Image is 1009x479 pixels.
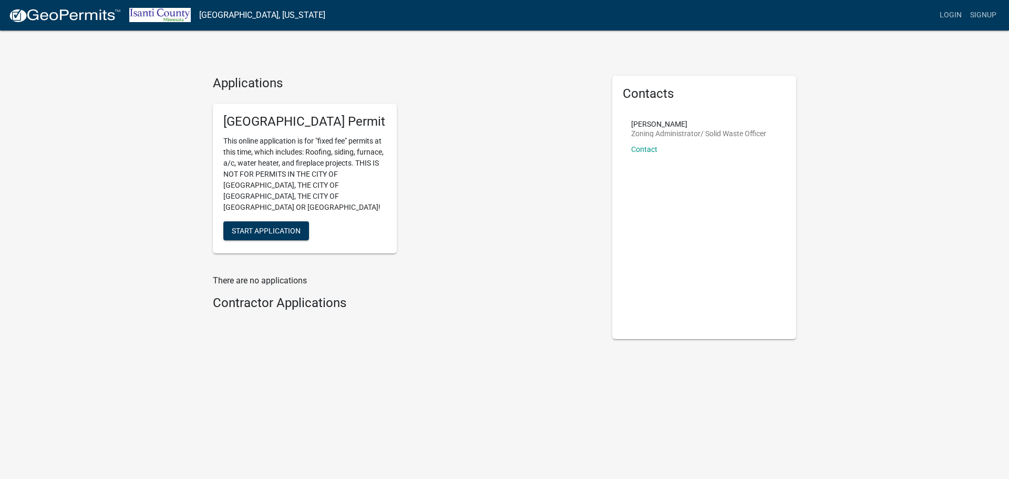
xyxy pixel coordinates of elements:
h5: Contacts [623,86,786,101]
h4: Applications [213,76,596,91]
img: Isanti County, Minnesota [129,8,191,22]
a: [GEOGRAPHIC_DATA], [US_STATE] [199,6,325,24]
p: There are no applications [213,274,596,287]
button: Start Application [223,221,309,240]
a: Contact [631,145,657,154]
wm-workflow-list-section: Contractor Applications [213,295,596,315]
h5: [GEOGRAPHIC_DATA] Permit [223,114,386,129]
p: [PERSON_NAME] [631,120,766,128]
wm-workflow-list-section: Applications [213,76,596,262]
p: This online application is for "fixed fee" permits at this time, which includes: Roofing, siding,... [223,136,386,213]
a: Signup [966,5,1001,25]
h4: Contractor Applications [213,295,596,311]
a: Login [935,5,966,25]
span: Start Application [232,226,301,235]
p: Zoning Administrator/ Solid Waste Officer [631,130,766,137]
